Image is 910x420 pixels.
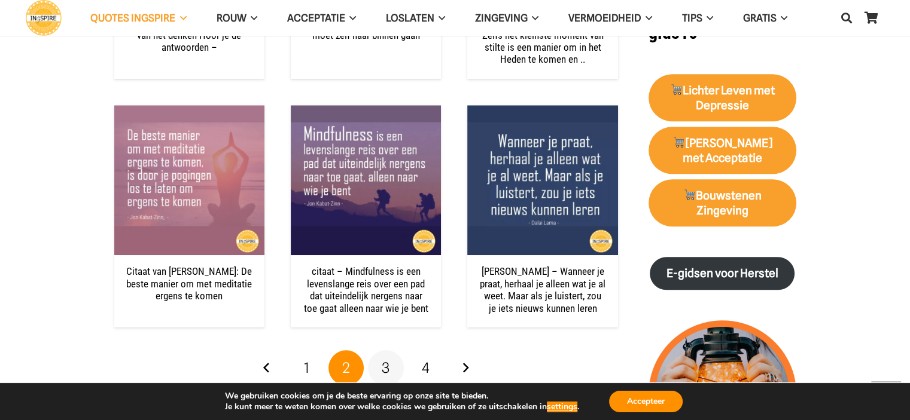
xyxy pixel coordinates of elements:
[272,3,371,33] a: AcceptatieAcceptatie Menu
[291,105,441,255] img: Citaat over Mindfulness is een levenslange reis over een pad dat uiteindelijk nergens naar toe ga...
[702,3,713,33] span: TIPS Menu
[475,12,528,24] span: Zingeving
[225,401,579,412] p: Je kunt meer te weten komen over welke cookies we gebruiken of ze uitschakelen in .
[666,266,778,280] strong: E-gidsen voor Herstel
[684,189,695,200] img: 🛒
[777,3,787,33] span: GRATIS Menu
[132,17,247,53] a: © Citaat Ingspire: In de Stilte van het denken Hoor je de antwoorden –
[201,3,272,33] a: ROUWROUW Menu
[460,3,553,33] a: ZingevingZingeving Menu
[368,350,404,386] a: Pagina 3
[482,17,604,65] a: Uitspraak [PERSON_NAME]: Zelfs het kleinste moment van stilte is een manier om in het Heden te ko...
[90,12,175,24] span: QUOTES INGSPIRE
[649,179,796,227] a: 🛒Bouwstenen Zingeving
[287,12,345,24] span: Acceptatie
[728,3,802,33] a: GRATISGRATIS Menu
[743,12,777,24] span: GRATIS
[649,74,796,122] a: 🛒Lichter Leven met Depressie
[672,136,772,165] strong: [PERSON_NAME] met Acceptatie
[114,105,264,255] img: Citaat van Jon Kabat-Zinn: De beste manier om met meditatie ergens te komen is door je pogingen l...
[683,189,762,217] strong: Bouwstenen Zingeving
[669,84,775,112] strong: Lichter Leven met Depressie
[371,3,460,33] a: LoslatenLoslaten Menu
[75,3,201,33] a: QUOTES INGSPIREQUOTES INGSPIRE Menu
[673,136,684,148] img: 🛒
[467,105,617,255] a: Wijsheid – Wanneer je praat, herhaal je alleen wat je al weet. Maar als je luistert, zou je iets ...
[666,3,728,33] a: TIPSTIPS Menu
[650,257,795,290] a: E-gidsen voor Herstel
[480,265,605,314] a: [PERSON_NAME] – Wanneer je praat, herhaal je alleen wat je al weet. Maar als je luistert, zou je ...
[386,12,434,24] span: Loslaten
[407,350,443,386] a: Pagina 4
[288,350,324,386] a: Pagina 1
[568,12,641,24] span: VERMOEIDHEID
[345,3,356,33] span: Acceptatie Menu
[641,3,652,33] span: VERMOEIDHEID Menu
[467,105,617,255] img: Wijsheid: Wanneer je praat, herhaal je alleen wat je al weet. Maar als je luistert, zou je iets n...
[547,401,577,412] button: settings
[126,265,252,302] a: Citaat van [PERSON_NAME]: De beste manier om met meditatie ergens te komen
[681,12,702,24] span: TIPS
[175,3,186,33] span: QUOTES INGSPIRE Menu
[671,84,682,95] img: 🛒
[382,359,389,376] span: 3
[216,12,246,24] span: ROUW
[342,359,350,376] span: 2
[835,3,859,33] a: Zoeken
[246,3,257,33] span: ROUW Menu
[649,127,796,174] a: 🛒[PERSON_NAME] met Acceptatie
[304,359,309,376] span: 1
[114,105,264,255] a: Citaat van Jon Kabat-Zinn: De beste manier om met meditatie ergens te komen
[328,350,364,386] span: Pagina 2
[225,391,579,401] p: We gebruiken cookies om je de beste ervaring op onze site te bieden.
[434,3,445,33] span: Loslaten Menu
[609,391,683,412] button: Accepteer
[528,3,538,33] span: Zingeving Menu
[304,265,428,314] a: citaat – Mindfulness is een levenslange reis over een pad dat uiteindelijk nergens naar toe gaat ...
[422,359,430,376] span: 4
[291,105,441,255] a: citaat – Mindfulness is een levenslange reis over een pad dat uiteindelijk nergens naar toe gaat ...
[553,3,666,33] a: VERMOEIDHEIDVERMOEIDHEID Menu
[871,381,901,411] a: Terug naar top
